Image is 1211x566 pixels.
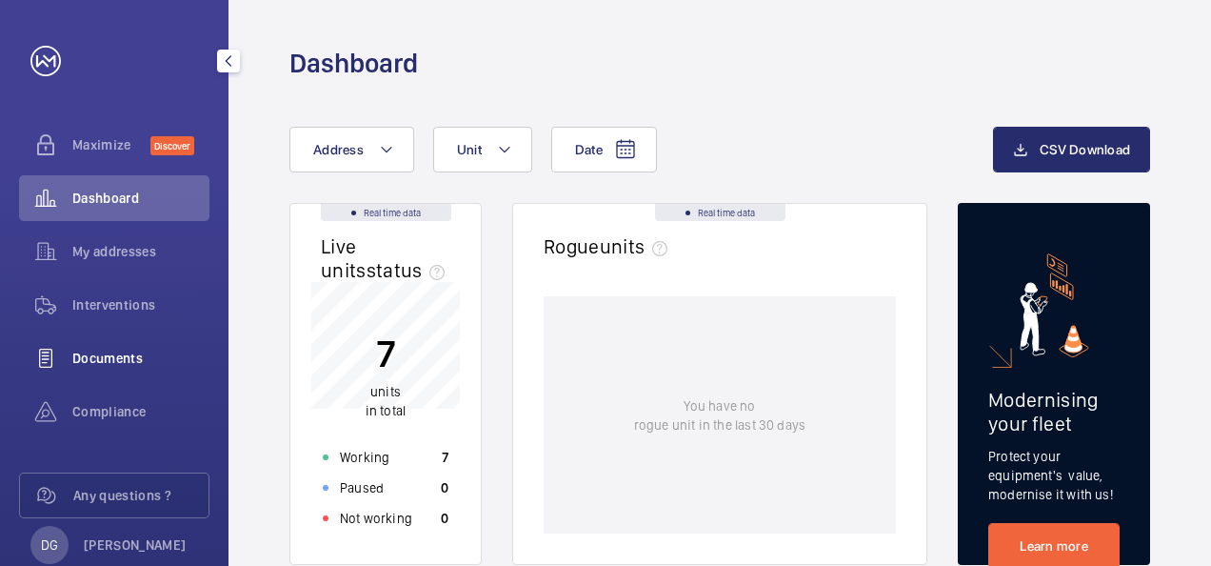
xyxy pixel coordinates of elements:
p: Paused [340,478,384,497]
p: Not working [340,509,412,528]
span: Date [575,142,603,157]
h2: Rogue [544,234,675,258]
span: Documents [72,349,209,368]
p: 7 [442,448,448,467]
span: Discover [150,136,194,155]
span: Maximize [72,135,150,154]
p: DG [41,536,58,555]
button: Address [289,127,414,172]
p: [PERSON_NAME] [84,536,187,555]
span: Address [313,142,364,157]
p: You have no rogue unit in the last 30 days [634,396,805,435]
button: Date [551,127,657,172]
h2: Modernising your fleet [988,388,1120,435]
button: CSV Download [993,127,1150,172]
h1: Dashboard [289,46,418,81]
p: Protect your equipment's value, modernise it with us! [988,447,1120,504]
span: My addresses [72,242,209,261]
span: Compliance [72,402,209,421]
img: marketing-card.svg [1020,253,1089,357]
span: Any questions ? [73,486,208,505]
p: 0 [441,509,448,528]
span: CSV Download [1040,142,1130,157]
p: Working [340,448,389,467]
h2: Live units [321,234,452,282]
span: status [367,258,453,282]
span: units [600,234,676,258]
button: Unit [433,127,532,172]
span: units [370,384,401,399]
span: Unit [457,142,482,157]
div: Real time data [655,204,785,221]
p: in total [366,382,406,420]
div: Real time data [321,204,451,221]
p: 0 [441,478,448,497]
span: Dashboard [72,189,209,208]
p: 7 [366,330,406,377]
span: Interventions [72,295,209,314]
